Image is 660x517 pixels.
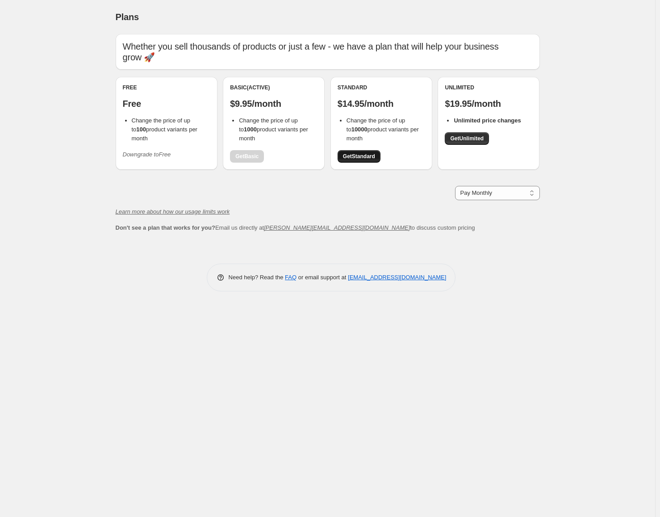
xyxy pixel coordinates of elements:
a: FAQ [285,274,297,281]
button: Downgrade toFree [117,147,176,162]
p: Whether you sell thousands of products or just a few - we have a plan that will help your busines... [123,41,533,63]
span: Get Unlimited [450,135,484,142]
span: Need help? Read the [229,274,285,281]
span: Change the price of up to product variants per month [239,117,308,142]
div: Basic (Active) [230,84,317,91]
b: Don't see a plan that works for you? [116,224,215,231]
i: Downgrade to Free [123,151,171,158]
a: Learn more about how our usage limits work [116,208,230,215]
span: Change the price of up to product variants per month [347,117,419,142]
span: Plans [116,12,139,22]
b: 1000 [244,126,257,133]
a: [EMAIL_ADDRESS][DOMAIN_NAME] [348,274,446,281]
p: $19.95/month [445,98,532,109]
b: Unlimited price changes [454,117,521,124]
a: [PERSON_NAME][EMAIL_ADDRESS][DOMAIN_NAME] [264,224,410,231]
span: Change the price of up to product variants per month [132,117,197,142]
p: $9.95/month [230,98,317,109]
a: GetStandard [338,150,380,163]
p: $14.95/month [338,98,425,109]
span: Email us directly at to discuss custom pricing [116,224,475,231]
p: Free [123,98,210,109]
span: or email support at [297,274,348,281]
b: 10000 [351,126,368,133]
div: Standard [338,84,425,91]
a: GetUnlimited [445,132,489,145]
span: Get Standard [343,153,375,160]
b: 100 [136,126,146,133]
div: Free [123,84,210,91]
div: Unlimited [445,84,532,91]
